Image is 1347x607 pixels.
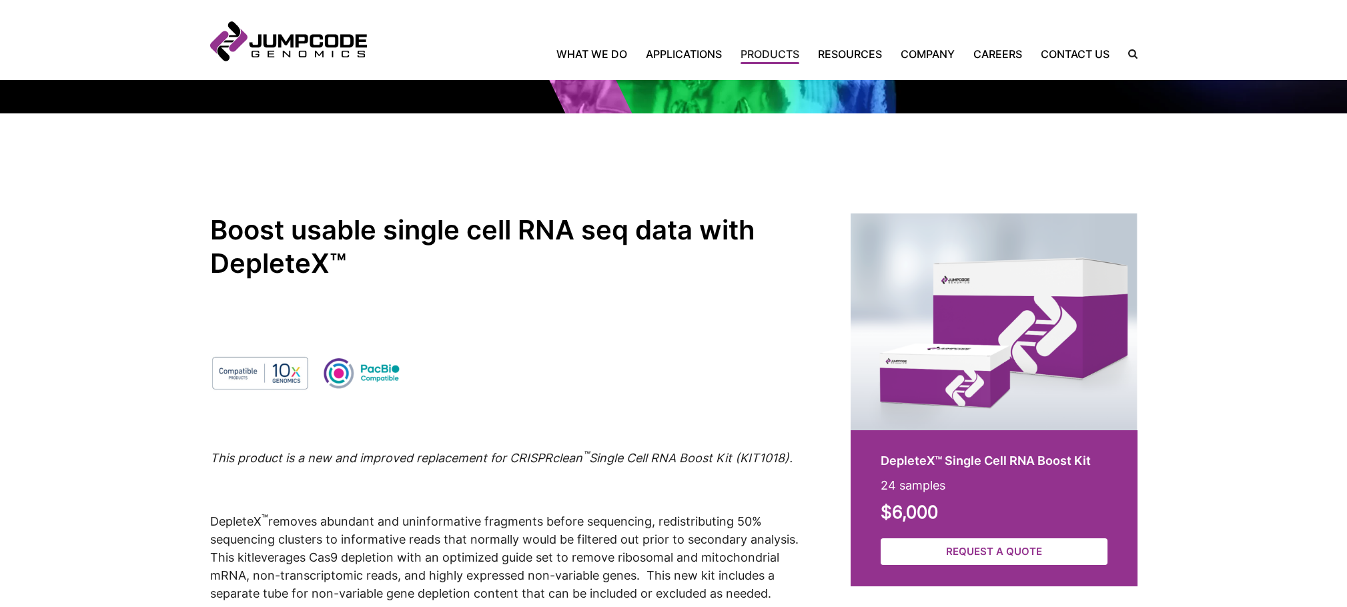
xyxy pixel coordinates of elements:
a: What We Do [556,46,636,62]
a: Careers [964,46,1031,62]
h2: DepleteX™ Single Cell RNA Boost Kit [881,452,1107,470]
h2: Boost usable single cell RNA seq data with DepleteX™ [210,213,817,280]
a: Company [891,46,964,62]
a: Resources [809,46,891,62]
nav: Primary Navigation [367,46,1119,62]
a: Request a Quote [881,538,1107,566]
a: Contact Us [1031,46,1119,62]
p: 24 samples [881,476,1107,494]
strong: $6,000 [881,502,938,522]
span: DepleteX removes abundant and uninformative fragments before sequencing, redistributing 50% seque... [210,514,802,564]
sup: ™ [582,450,589,460]
em: This product is a new and improved replacement for CRISPRclean Single Cell RNA Boost Kit (KIT1018). [210,451,793,465]
sup: ™ [262,513,268,524]
label: Search the site. [1119,49,1138,59]
a: Products [731,46,809,62]
p: leverages Cas9 depletion with an optimized guide set to remove ribosomal and mitochondrial mRNA, ... [210,512,817,602]
a: Applications [636,46,731,62]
